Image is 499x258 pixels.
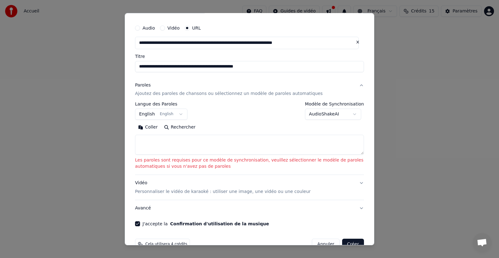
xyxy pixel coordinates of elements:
div: ParolesAjoutez des paroles de chansons ou sélectionnez un modèle de paroles automatiques [135,102,364,175]
div: Vidéo [135,180,311,195]
button: Coller [135,122,161,132]
span: Cela utilisera 4 crédits [145,242,187,247]
p: Les paroles sont requises pour ce modèle de synchronisation, veuillez sélectionner le modèle de p... [135,157,364,170]
button: J'accepte la [170,222,269,226]
label: Audio [143,26,155,30]
div: Paroles [135,82,151,88]
label: Langue des Paroles [135,102,187,106]
p: Personnaliser le vidéo de karaoké : utiliser une image, une vidéo ou une couleur [135,189,311,195]
button: Rechercher [161,122,199,132]
button: Créer [342,239,364,250]
label: Vidéo [167,26,180,30]
label: Modèle de Synchronisation [305,102,364,106]
p: Ajoutez des paroles de chansons ou sélectionnez un modèle de paroles automatiques [135,91,323,97]
button: Avancé [135,200,364,216]
button: ParolesAjoutez des paroles de chansons ou sélectionnez un modèle de paroles automatiques [135,77,364,102]
label: Titre [135,54,364,58]
button: Annuler [312,239,339,250]
button: VidéoPersonnaliser le vidéo de karaoké : utiliser une image, une vidéo ou une couleur [135,175,364,200]
label: URL [192,26,201,30]
label: J'accepte la [143,222,269,226]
